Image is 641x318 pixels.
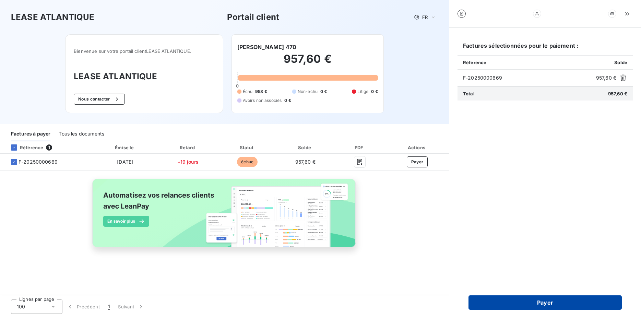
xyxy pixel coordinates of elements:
span: Échu [243,89,253,95]
h2: 957,60 € [237,52,378,73]
button: Payer [407,156,428,167]
div: Solde [278,144,333,151]
span: échue [237,157,258,167]
div: Actions [387,144,448,151]
div: Retard [159,144,216,151]
button: Précédent [62,299,104,314]
span: 957,60 € [608,91,627,96]
span: 0 [236,83,239,89]
button: Nous contacter [74,94,124,105]
div: Émise le [94,144,156,151]
span: Litige [357,89,368,95]
div: Factures à payer [11,127,50,141]
div: PDF [335,144,384,151]
span: 1 [108,303,110,310]
h3: LEASE ATLANTIQUE [11,11,94,23]
div: Tous les documents [59,127,104,141]
span: FR [422,14,428,20]
span: [DATE] [117,159,133,165]
span: Avoirs non associés [243,97,282,104]
span: Total [463,91,475,96]
span: Bienvenue sur votre portail client LEASE ATLANTIQUE . [74,48,214,54]
span: +19 jours [177,159,199,165]
span: 957,60 € [596,74,616,81]
span: Solde [614,60,627,65]
button: Payer [468,295,622,310]
div: Statut [219,144,275,151]
div: Référence [5,144,43,151]
span: 0 € [284,97,291,104]
h6: Factures sélectionnées pour le paiement : [458,42,633,55]
span: 958 € [255,89,267,95]
span: 0 € [371,89,378,95]
span: 0 € [320,89,327,95]
button: Suivant [114,299,149,314]
h3: LEASE ATLANTIQUE [74,70,214,83]
span: F-20250000669 [463,74,593,81]
span: Non-échu [298,89,318,95]
h6: [PERSON_NAME] 470 [237,43,297,51]
img: banner [86,175,363,259]
span: 100 [17,303,25,310]
span: Référence [463,60,486,65]
span: 957,60 € [295,159,316,165]
h3: Portail client [227,11,279,23]
span: 1 [46,144,52,151]
span: F-20250000669 [19,158,58,165]
button: 1 [104,299,114,314]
